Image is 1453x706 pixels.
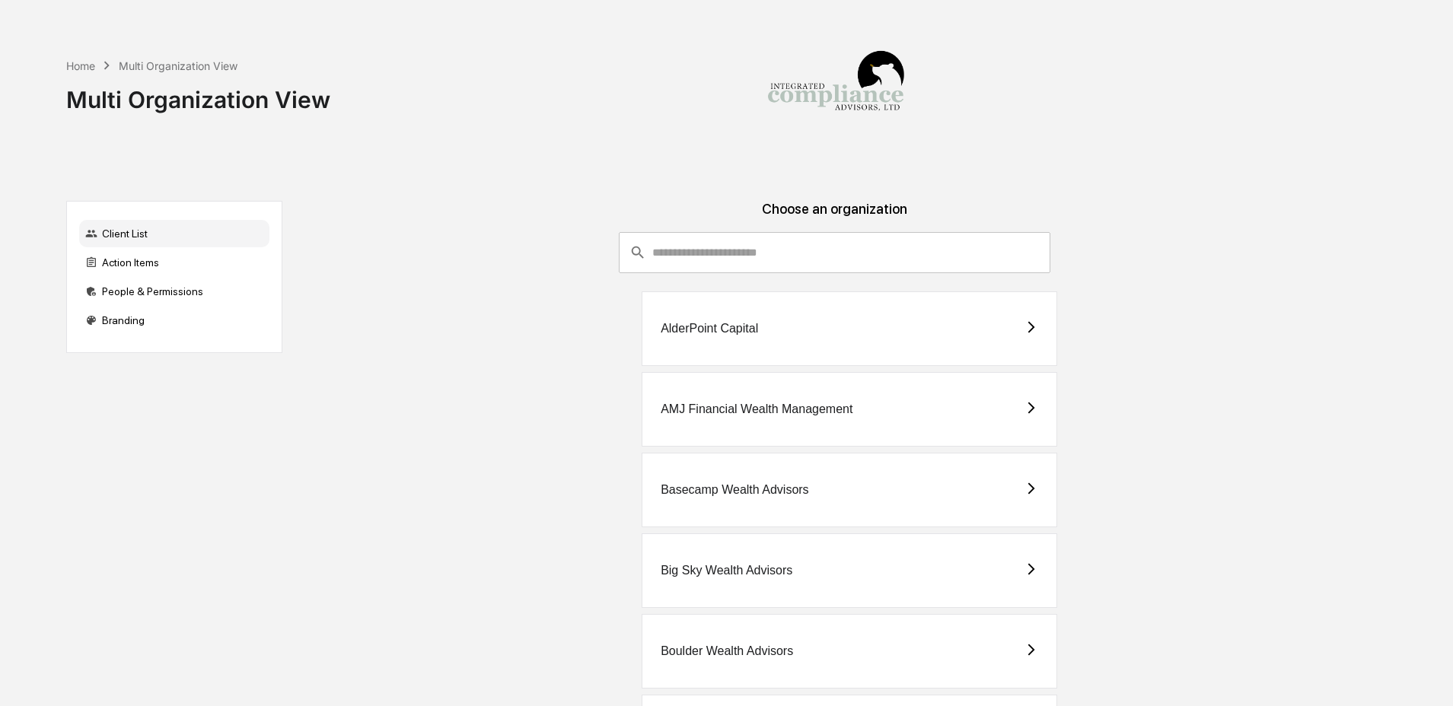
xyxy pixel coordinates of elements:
[661,402,852,416] div: AMJ Financial Wealth Management
[79,220,269,247] div: Client List
[661,483,808,497] div: Basecamp Wealth Advisors
[661,644,793,658] div: Boulder Wealth Advisors
[619,232,1050,273] div: consultant-dashboard__filter-organizations-search-bar
[79,249,269,276] div: Action Items
[760,12,912,164] img: Integrated Compliance Advisors
[661,322,758,336] div: AlderPoint Capital
[661,564,792,577] div: Big Sky Wealth Advisors
[79,278,269,305] div: People & Permissions
[79,307,269,334] div: Branding
[295,201,1374,232] div: Choose an organization
[66,74,330,113] div: Multi Organization View
[66,59,95,72] div: Home
[119,59,237,72] div: Multi Organization View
